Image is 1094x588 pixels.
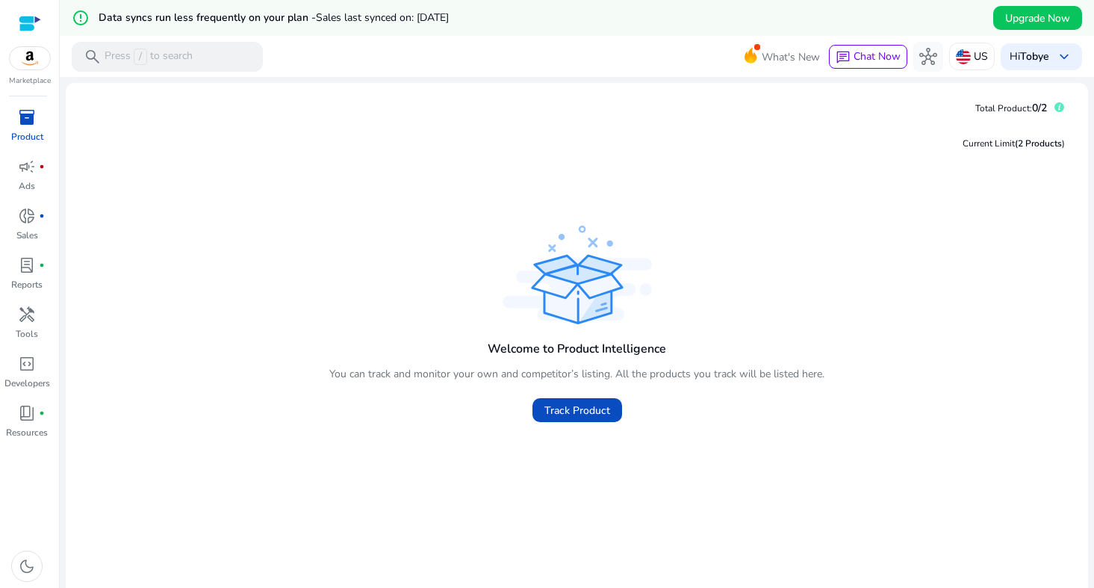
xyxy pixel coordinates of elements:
span: 0/2 [1032,101,1047,115]
img: track_product.svg [503,226,652,324]
mat-icon: error_outline [72,9,90,27]
h5: Data syncs run less frequently on your plan - [99,12,449,25]
span: fiber_manual_record [39,410,45,416]
p: Tools [16,327,38,341]
span: inventory_2 [18,108,36,126]
p: Press to search [105,49,193,65]
button: Upgrade Now [993,6,1082,30]
span: Upgrade Now [1005,10,1070,26]
p: US [974,43,988,69]
p: Developers [4,377,50,390]
p: Product [11,130,43,143]
p: Hi [1010,52,1049,62]
span: Chat Now [854,49,901,64]
p: Ads [19,179,35,193]
span: fiber_manual_record [39,164,45,170]
span: handyman [18,306,36,324]
span: fiber_manual_record [39,262,45,268]
span: Track Product [544,403,610,418]
h4: Welcome to Product Intelligence [488,342,666,356]
p: You can track and monitor your own and competitor’s listing. All the products you track will be l... [329,366,824,382]
span: fiber_manual_record [39,213,45,219]
span: donut_small [18,207,36,225]
p: Marketplace [9,75,51,87]
span: Sales last synced on: [DATE] [316,10,449,25]
span: lab_profile [18,256,36,274]
b: Tobye [1020,49,1049,64]
span: keyboard_arrow_down [1055,48,1073,66]
span: / [134,49,147,65]
span: What's New [762,44,820,70]
span: Total Product: [975,102,1032,114]
span: book_4 [18,404,36,422]
span: dark_mode [18,557,36,575]
p: Resources [6,426,48,439]
img: us.svg [956,49,971,64]
span: code_blocks [18,355,36,373]
p: Sales [16,229,38,242]
button: chatChat Now [829,45,907,69]
button: hub [913,42,943,72]
div: Current Limit ) [963,137,1065,150]
span: campaign [18,158,36,176]
img: amazon.svg [10,47,50,69]
span: search [84,48,102,66]
span: hub [919,48,937,66]
p: Reports [11,278,43,291]
span: (2 Products [1015,137,1062,149]
span: chat [836,50,851,65]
